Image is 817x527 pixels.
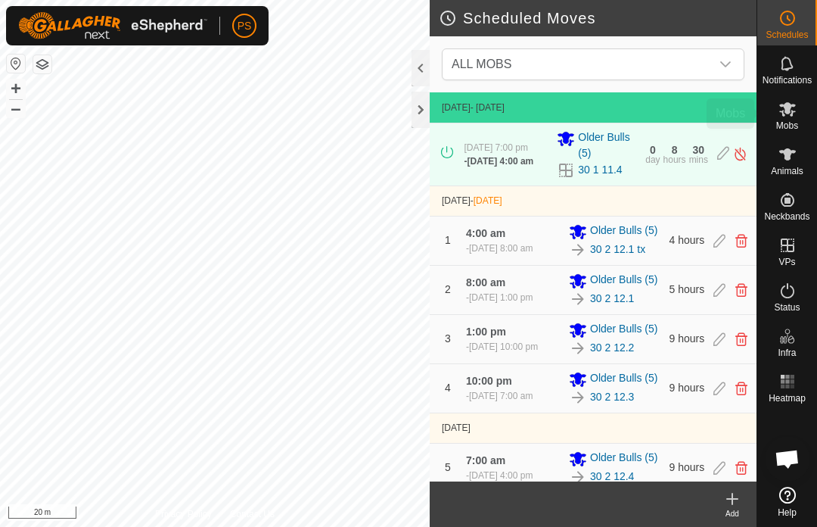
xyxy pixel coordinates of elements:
span: Schedules [766,30,808,39]
span: [DATE] 4:00 pm [469,470,533,481]
div: 0 [650,145,656,155]
span: [DATE] [442,423,471,433]
span: ALL MOBS [452,58,511,70]
span: Older Bulls (5) [590,272,657,290]
span: Help [778,508,797,517]
a: 30 2 12.4 [590,469,634,485]
span: 1:00 pm [466,326,506,338]
span: Older Bulls (5) [590,223,657,241]
img: To [569,290,587,308]
span: 1 [445,234,451,246]
span: 7:00 am [466,454,505,466]
span: [DATE] 1:00 pm [469,292,533,303]
span: Older Bulls (5) [590,450,657,468]
a: 30 2 12.1 tx [590,242,645,257]
span: ALL MOBS [446,49,710,80]
div: dropdown trigger [710,49,741,80]
a: Contact Us [230,507,275,521]
span: [DATE] 7:00 pm [464,142,527,153]
span: Neckbands [764,212,809,221]
button: + [7,80,25,98]
span: Older Bulls (5) [578,129,636,161]
div: mins [689,155,708,164]
span: [DATE] 10:00 pm [469,341,538,352]
span: 5 hours [669,283,705,295]
span: [DATE] 7:00 am [469,391,533,401]
div: - [464,154,533,168]
span: Animals [771,167,803,176]
span: Notifications [763,76,812,85]
a: 30 1 11.4 [578,162,622,178]
img: Turn off schedule move [733,146,747,162]
a: 30 2 12.2 [590,340,634,356]
img: To [569,468,587,486]
span: PS [238,18,252,34]
span: 5 [445,461,451,473]
div: Add [708,508,756,519]
span: [DATE] [442,195,471,206]
div: 30 [693,145,705,155]
span: [DATE] [442,102,471,113]
div: - [466,242,533,255]
span: 10:00 pm [466,375,512,387]
span: Older Bulls (5) [590,321,657,339]
span: Status [774,303,800,312]
h2: Scheduled Moves [439,9,756,27]
span: 4 [445,382,451,394]
span: 3 [445,332,451,345]
img: Gallagher Logo [18,12,207,39]
span: Mobs [776,121,798,130]
span: 4:00 am [466,227,505,239]
span: VPs [778,257,795,267]
a: 30 2 12.1 [590,291,634,307]
div: Open chat [765,436,810,482]
span: Older Bulls (5) [590,370,657,388]
div: 8 [672,145,678,155]
span: [DATE] 8:00 am [469,243,533,254]
button: – [7,99,25,117]
button: Map Layers [33,55,51,73]
img: To [569,241,587,259]
span: 2 [445,283,451,295]
div: - [466,340,538,354]
button: Reset Map [7,55,25,73]
span: - [471,195,502,206]
div: hours [663,155,686,164]
span: 8:00 am [466,276,505,288]
span: Infra [778,348,796,357]
span: 9 hours [669,382,705,394]
span: 4 hours [669,234,705,246]
div: - [466,389,533,403]
a: Help [757,481,817,523]
div: - [466,291,533,304]
img: To [569,339,587,357]
span: [DATE] 4:00 am [467,156,533,167]
span: Heatmap [769,394,806,403]
a: Privacy Policy [155,507,212,521]
span: 9 hours [669,332,705,345]
span: - [DATE] [471,102,505,113]
img: To [569,388,587,407]
div: day [645,155,660,164]
a: 30 2 12.3 [590,389,634,405]
span: 9 hours [669,461,705,473]
div: - [466,469,533,482]
span: [DATE] [474,195,502,206]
